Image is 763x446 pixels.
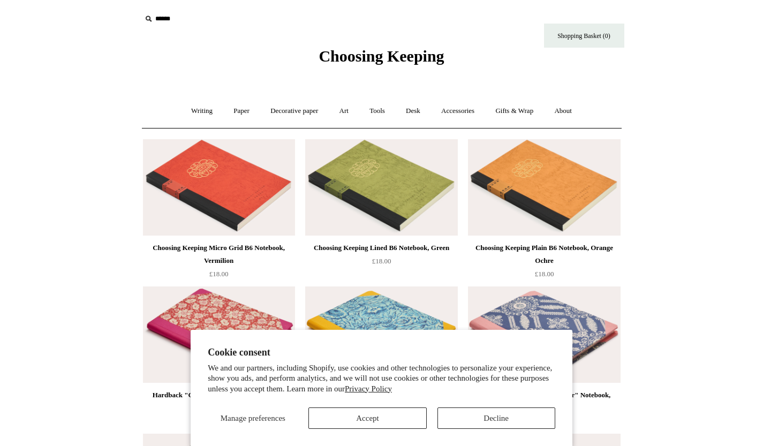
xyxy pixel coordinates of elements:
img: Choosing Keeping Plain B6 Notebook, Orange Ochre [468,139,620,236]
span: £18.00 [372,257,391,265]
div: Hardback "Composition Ledger" Notebook, Post-War Floral [146,389,292,414]
button: Manage preferences [208,407,298,429]
a: Choosing Keeping Lined B6 Notebook, Green Choosing Keeping Lined B6 Notebook, Green [305,139,457,236]
a: Choosing Keeping Micro Grid B6 Notebook, Vermilion £18.00 [143,241,295,285]
a: Choosing Keeping Micro Grid B6 Notebook, Vermilion Choosing Keeping Micro Grid B6 Notebook, Vermi... [143,139,295,236]
a: Tools [360,97,395,125]
img: Hardback "Composition Ledger" Notebook, Blue Garden [305,286,457,383]
a: Gifts & Wrap [486,97,543,125]
h2: Cookie consent [208,347,555,358]
div: Choosing Keeping Plain B6 Notebook, Orange Ochre [471,241,617,267]
a: Accessories [432,97,484,125]
div: Choosing Keeping Micro Grid B6 Notebook, Vermilion [146,241,292,267]
a: Hardback "Composition Ledger" Notebook, Post-War Floral from£25.00 [143,389,295,433]
span: Manage preferences [221,414,285,422]
a: Hardback "Composition Ledger" Notebook, Blue Garden Hardback "Composition Ledger" Notebook, Blue ... [305,286,457,383]
button: Decline [437,407,555,429]
img: Choosing Keeping Micro Grid B6 Notebook, Vermilion [143,139,295,236]
a: Hardback "Composition Ledger" Notebook, Post-War Floral Hardback "Composition Ledger" Notebook, P... [143,286,295,383]
a: Art [330,97,358,125]
img: Hardback "Composition Ledger" Notebook, Rococo [468,286,620,383]
p: We and our partners, including Shopify, use cookies and other technologies to personalize your ex... [208,363,555,395]
a: Paper [224,97,259,125]
a: Hardback "Composition Ledger" Notebook, Rococo Hardback "Composition Ledger" Notebook, Rococo [468,286,620,383]
a: Writing [182,97,222,125]
a: About [545,97,581,125]
a: Choosing Keeping Plain B6 Notebook, Orange Ochre £18.00 [468,241,620,285]
a: Choosing Keeping Lined B6 Notebook, Green £18.00 [305,241,457,285]
img: Hardback "Composition Ledger" Notebook, Post-War Floral [143,286,295,383]
a: Decorative paper [261,97,328,125]
span: Choosing Keeping [319,47,444,65]
a: Choosing Keeping [319,56,444,63]
span: £18.00 [535,270,554,278]
a: Desk [396,97,430,125]
img: Choosing Keeping Lined B6 Notebook, Green [305,139,457,236]
a: Shopping Basket (0) [544,24,624,48]
button: Accept [308,407,426,429]
span: £18.00 [209,270,229,278]
div: Choosing Keeping Lined B6 Notebook, Green [308,241,455,254]
a: Choosing Keeping Plain B6 Notebook, Orange Ochre Choosing Keeping Plain B6 Notebook, Orange Ochre [468,139,620,236]
a: Privacy Policy [345,384,392,393]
